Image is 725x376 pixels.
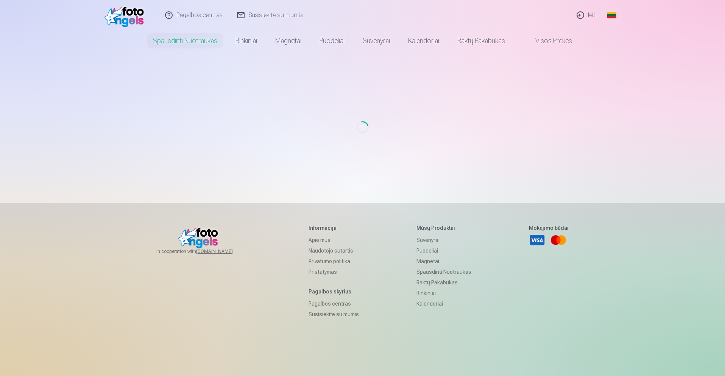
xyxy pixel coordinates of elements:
[550,232,567,248] a: Mastercard
[416,267,471,277] a: Spausdinti nuotraukas
[310,30,354,51] a: Puodeliai
[416,288,471,298] a: Rinkiniai
[144,30,226,51] a: Spausdinti nuotraukas
[416,235,471,245] a: Suvenyrai
[309,288,359,295] h5: Pagalbos skyrius
[354,30,399,51] a: Suvenyrai
[416,256,471,267] a: Magnetai
[226,30,266,51] a: Rinkiniai
[309,224,359,232] h5: Informacija
[266,30,310,51] a: Magnetai
[309,245,359,256] a: Naudotojo sutartis
[309,309,359,320] a: Susisiekite su mumis
[156,248,251,254] span: In cooperation with
[309,267,359,277] a: Pristatymas
[416,245,471,256] a: Puodeliai
[529,224,569,232] h5: Mokėjimo būdai
[309,298,359,309] a: Pagalbos centras
[416,277,471,288] a: Raktų pakabukas
[448,30,514,51] a: Raktų pakabukas
[104,3,148,27] img: /fa2
[399,30,448,51] a: Kalendoriai
[309,235,359,245] a: Apie mus
[514,30,581,51] a: Visos prekės
[416,224,471,232] h5: Mūsų produktai
[309,256,359,267] a: Privatumo politika
[416,298,471,309] a: Kalendoriai
[196,248,251,254] a: [DOMAIN_NAME]
[529,232,546,248] a: Visa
